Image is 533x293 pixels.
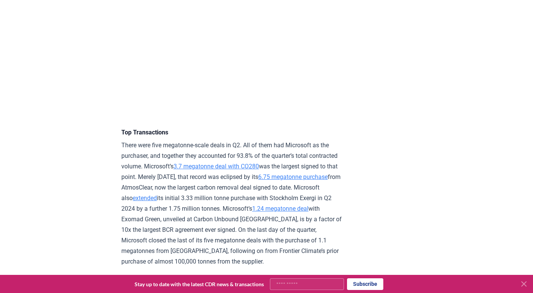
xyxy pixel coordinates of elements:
[252,205,308,212] a: 1.24 megatonne deal
[258,173,328,180] a: 6.75 megatonne purchase
[133,194,157,202] a: extended
[174,163,259,170] a: 3.7 megatonne deal with CO280
[121,140,342,267] p: There were five megatonne-scale deals in Q2. All of them had Microsoft as the purchaser, and toge...
[121,128,342,137] h4: Top Transactions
